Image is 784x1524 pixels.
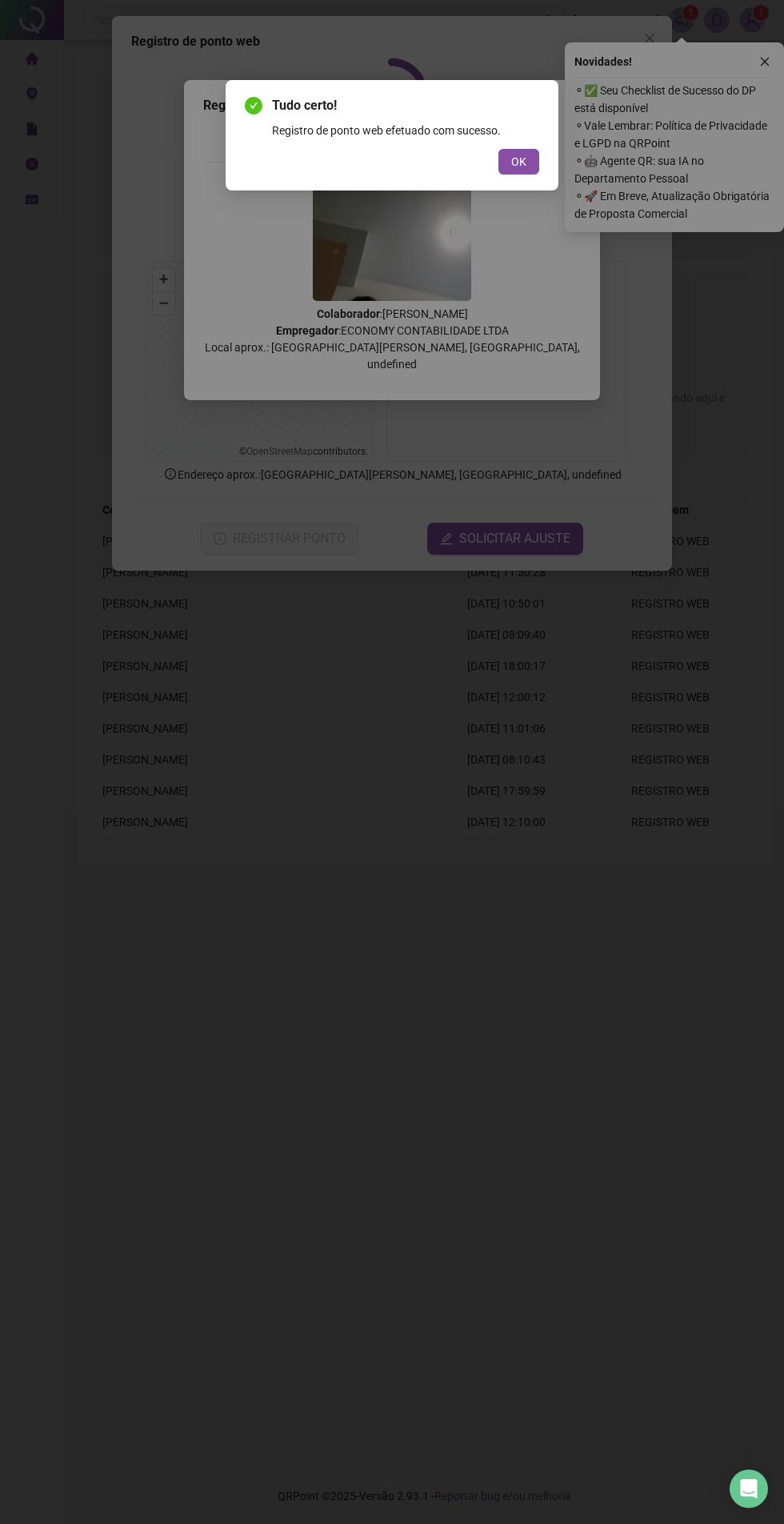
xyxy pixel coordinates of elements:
[245,97,262,114] span: check-circle
[511,153,526,170] span: OK
[498,149,539,174] button: OK
[272,122,539,139] div: Registro de ponto web efetuado com sucesso.
[272,96,539,115] span: Tudo certo!
[730,1470,768,1508] div: Open Intercom Messenger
